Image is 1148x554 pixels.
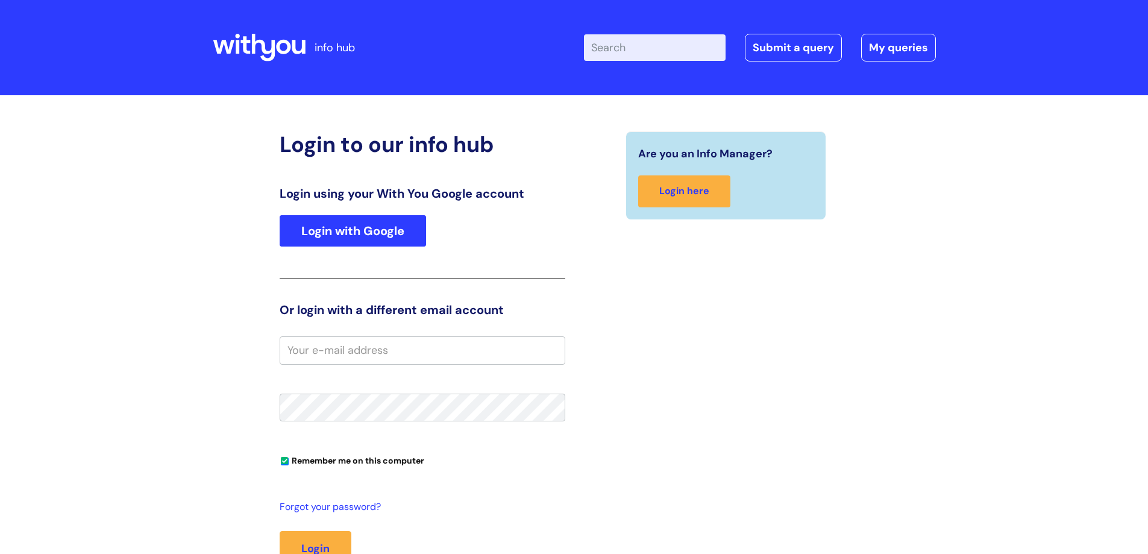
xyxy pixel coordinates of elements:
h3: Login using your With You Google account [280,186,565,201]
p: info hub [315,38,355,57]
a: Forgot your password? [280,499,559,516]
h2: Login to our info hub [280,131,565,157]
a: Login here [638,175,730,207]
a: My queries [861,34,936,61]
h3: Or login with a different email account [280,303,565,317]
a: Login with Google [280,215,426,247]
span: Are you an Info Manager? [638,144,773,163]
input: Remember me on this computer [281,458,289,465]
input: Your e-mail address [280,336,565,364]
div: You can uncheck this option if you're logging in from a shared device [280,450,565,470]
a: Submit a query [745,34,842,61]
label: Remember me on this computer [280,453,424,466]
input: Search [584,34,726,61]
